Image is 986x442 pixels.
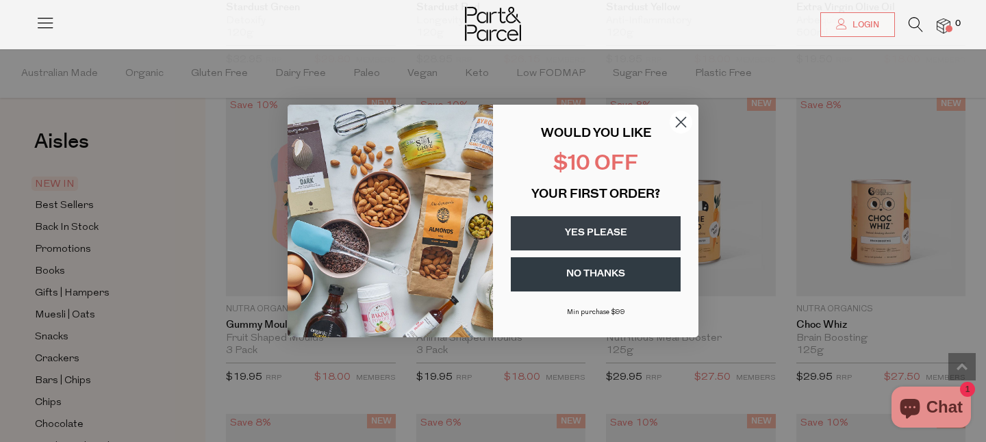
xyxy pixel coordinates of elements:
[887,387,975,431] inbox-online-store-chat: Shopify online store chat
[511,216,681,250] button: YES PLEASE
[553,154,638,175] span: $10 OFF
[511,257,681,291] button: NO THANKS
[849,19,879,31] span: Login
[952,18,964,30] span: 0
[567,309,625,316] span: Min purchase $99
[937,18,950,33] a: 0
[288,105,493,337] img: 43fba0fb-7538-40bc-babb-ffb1a4d097bc.jpeg
[669,110,693,134] button: Close dialog
[531,189,660,201] span: YOUR FIRST ORDER?
[465,7,521,41] img: Part&Parcel
[820,12,895,37] a: Login
[541,128,651,140] span: WOULD YOU LIKE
